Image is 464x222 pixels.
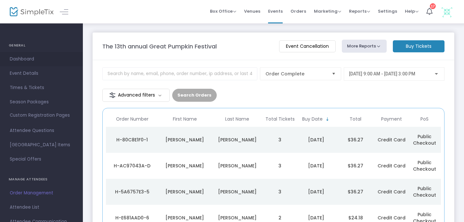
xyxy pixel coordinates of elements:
div: Mcdonald [213,137,262,143]
div: 9/16/2025 [298,163,334,169]
span: [DATE] 9:00 AM - [DATE] 3:00 PM [349,71,415,76]
span: [GEOGRAPHIC_DATA] Items [10,141,73,149]
td: $36.27 [336,153,375,179]
span: Order Number [116,116,148,122]
span: Reports [349,8,370,14]
td: $36.27 [336,179,375,205]
div: Ian [160,137,210,143]
span: Public Checkout [413,133,436,146]
button: Select [329,68,338,80]
m-button: Advanced filters [102,89,170,102]
span: Marketing [314,8,341,14]
span: Times & Tickets [10,84,73,92]
img: filter [109,92,116,98]
span: Help [405,8,419,14]
span: Total [350,116,361,122]
span: Payment [381,116,402,122]
span: Settings [378,3,397,20]
td: $36.27 [336,127,375,153]
span: Special Offers [10,155,73,163]
input: Search by name, email, phone, order number, ip address, or last 4 digits of card [102,67,257,80]
m-button: Buy Tickets [393,40,445,52]
h4: GENERAL [9,39,74,52]
m-panel-title: The 13th annual Great Pumpkin Festival [102,42,217,51]
span: PoS [420,116,429,122]
div: H-80C8E1F0-1 [108,137,157,143]
span: Public Checkout [413,185,436,198]
span: Last Name [225,116,249,122]
td: 3 [264,127,296,153]
div: Brent [160,215,210,221]
span: Public Checkout [413,159,436,172]
div: Claire [160,189,210,195]
span: Attendee List [10,203,73,212]
div: 9/16/2025 [298,189,334,195]
span: Custom Registration Pages [10,112,70,119]
span: Venues [244,3,260,20]
span: Season Packages [10,98,73,106]
div: H-5A6757E3-5 [108,189,157,195]
span: Box Office [210,8,236,14]
span: Orders [290,3,306,20]
span: Buy Date [302,116,323,122]
span: Attendee Questions [10,126,73,135]
div: 9/16/2025 [298,137,334,143]
div: H-AC97043A-D [108,163,157,169]
span: Order Management [10,189,73,197]
button: More Reports [342,40,387,53]
div: Mcdonald [213,163,262,169]
span: Credit Card [378,189,406,195]
td: 3 [264,179,296,205]
m-button: Event Cancellation [279,40,336,52]
div: Keane [213,215,262,221]
span: Credit Card [378,163,406,169]
h4: MANAGE ATTENDEES [9,173,74,186]
span: Sortable [325,117,330,122]
div: Sato [213,189,262,195]
span: Events [268,3,283,20]
div: H-E681AAD0-6 [108,215,157,221]
span: Event Details [10,69,73,78]
div: 9/15/2025 [298,215,334,221]
th: Total Tickets [264,111,296,127]
div: 17 [430,3,436,9]
span: First Name [173,116,197,122]
span: Dashboard [10,55,73,63]
span: Credit Card [378,137,406,143]
span: Order Complete [265,71,327,77]
div: Ian [160,163,210,169]
span: Credit Card [378,215,406,221]
td: 3 [264,153,296,179]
